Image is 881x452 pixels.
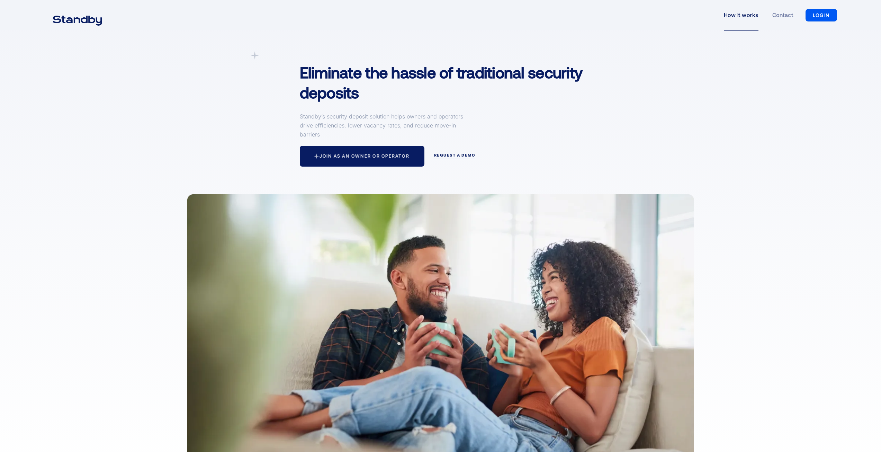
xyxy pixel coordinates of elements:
[300,112,466,139] p: Standby’s security deposit solution helps owners and operators drive efficiencies, lower vacancy ...
[300,62,624,102] h1: Eliminate the hassle of traditional security deposits
[434,153,476,159] a: request a demo
[44,11,111,19] a: home
[434,153,476,158] div: request a demo
[806,9,837,21] a: LOGIN
[320,153,409,159] div: Join as an owner or operator
[300,51,369,58] div: A simpler Deposit Solution
[300,146,424,167] a: Join as an owner or operator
